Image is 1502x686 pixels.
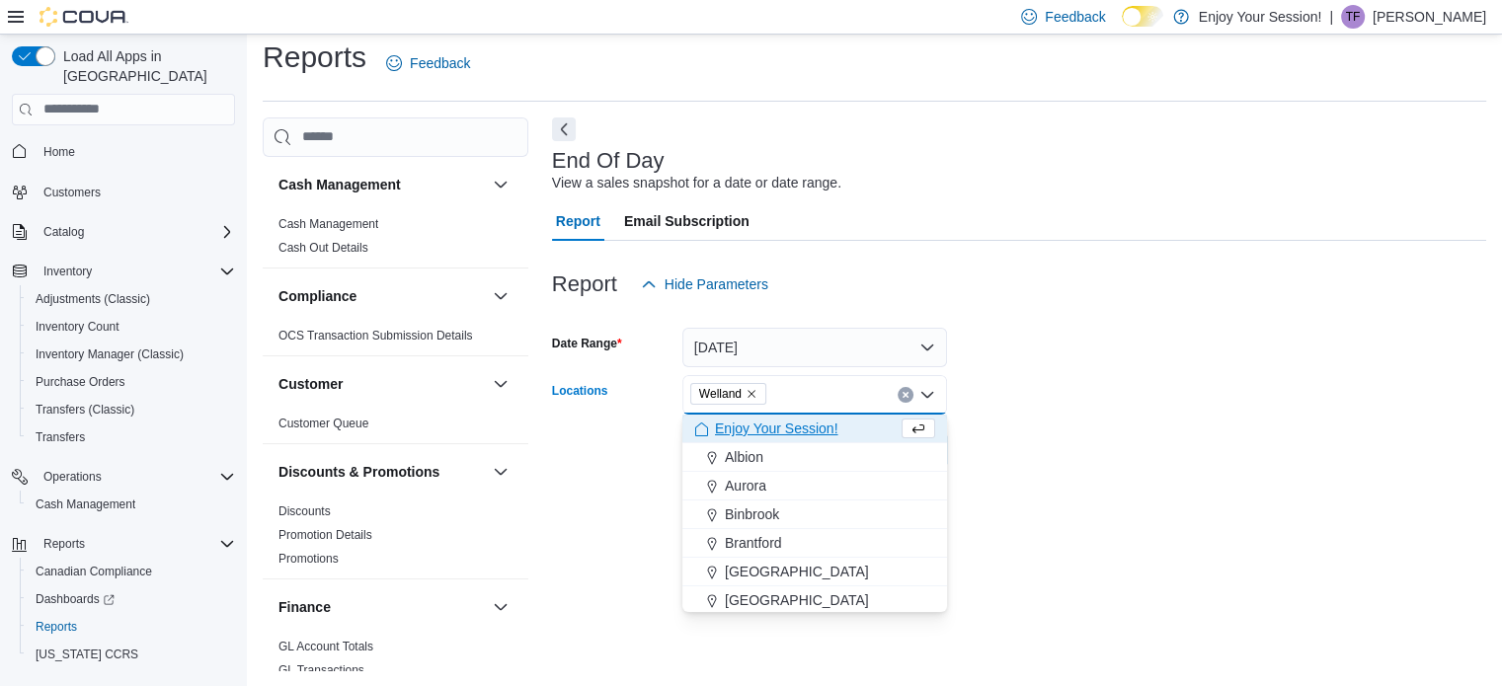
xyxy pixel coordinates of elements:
[36,140,83,164] a: Home
[278,597,331,617] h3: Finance
[278,462,439,482] h3: Discounts & Promotions
[4,530,243,558] button: Reports
[690,383,766,405] span: Welland
[43,224,84,240] span: Catalog
[1122,6,1163,27] input: Dark Mode
[36,291,150,307] span: Adjustments (Classic)
[36,402,134,418] span: Transfers (Classic)
[489,460,513,484] button: Discounts & Promotions
[28,287,235,311] span: Adjustments (Classic)
[1199,5,1322,29] p: Enjoy Your Session!
[682,415,947,443] button: Enjoy Your Session!
[682,472,947,500] button: Aurora
[278,663,364,677] a: GL Transactions
[28,343,192,366] a: Inventory Manager (Classic)
[1329,5,1333,29] p: |
[43,185,101,200] span: Customers
[36,220,235,244] span: Catalog
[20,558,243,585] button: Canadian Compliance
[489,284,513,308] button: Compliance
[36,260,235,283] span: Inventory
[36,564,152,579] span: Canadian Compliance
[725,562,869,581] span: [GEOGRAPHIC_DATA]
[278,462,485,482] button: Discounts & Promotions
[20,423,243,451] button: Transfers
[699,384,742,404] span: Welland
[552,383,608,399] label: Locations
[36,429,85,445] span: Transfers
[43,264,92,279] span: Inventory
[489,595,513,619] button: Finance
[725,590,869,610] span: [GEOGRAPHIC_DATA]
[28,615,85,639] a: Reports
[682,443,947,472] button: Albion
[36,591,115,607] span: Dashboards
[489,372,513,396] button: Customer
[36,220,92,244] button: Catalog
[28,398,142,421] a: Transfers (Classic)
[28,493,143,516] a: Cash Management
[20,613,243,641] button: Reports
[4,218,243,246] button: Catalog
[36,496,135,512] span: Cash Management
[552,149,665,173] h3: End Of Day
[40,7,128,27] img: Cova
[489,173,513,196] button: Cash Management
[36,180,235,204] span: Customers
[278,241,368,255] a: Cash Out Details
[1045,7,1105,27] span: Feedback
[28,315,127,339] a: Inventory Count
[36,465,235,489] span: Operations
[682,529,947,558] button: Brantford
[682,328,947,367] button: [DATE]
[552,336,622,351] label: Date Range
[36,260,100,283] button: Inventory
[278,286,356,306] h3: Compliance
[28,587,235,611] span: Dashboards
[556,201,600,241] span: Report
[278,597,485,617] button: Finance
[552,173,841,193] div: View a sales snapshot for a date or date range.
[552,272,617,296] h3: Report
[278,417,368,430] a: Customer Queue
[36,374,125,390] span: Purchase Orders
[36,532,235,556] span: Reports
[633,265,776,304] button: Hide Parameters
[624,201,750,241] span: Email Subscription
[36,181,109,204] a: Customers
[20,313,243,341] button: Inventory Count
[278,662,364,678] span: GL Transactions
[43,469,102,485] span: Operations
[278,328,473,343] span: OCS Transaction Submission Details
[410,53,470,73] span: Feedback
[28,343,235,366] span: Inventory Manager (Classic)
[263,38,366,77] h1: Reports
[1346,5,1361,29] span: TF
[4,258,243,285] button: Inventory
[28,587,122,611] a: Dashboards
[278,551,339,567] span: Promotions
[665,274,768,294] span: Hide Parameters
[725,476,766,495] span: Aurora
[715,419,838,438] span: Enjoy Your Session!
[278,175,401,194] h3: Cash Management
[28,287,158,311] a: Adjustments (Classic)
[28,425,235,449] span: Transfers
[28,315,235,339] span: Inventory Count
[55,46,235,86] span: Load All Apps in [GEOGRAPHIC_DATA]
[1341,5,1365,29] div: Toni Fournier
[20,341,243,368] button: Inventory Manager (Classic)
[36,319,119,335] span: Inventory Count
[378,43,478,83] a: Feedback
[36,532,93,556] button: Reports
[36,619,77,635] span: Reports
[28,615,235,639] span: Reports
[263,212,528,267] div: Cash Management
[278,175,485,194] button: Cash Management
[263,499,528,578] div: Discounts & Promotions
[4,178,243,206] button: Customers
[28,560,160,583] a: Canadian Compliance
[1373,5,1486,29] p: [PERSON_NAME]
[20,641,243,668] button: [US_STATE] CCRS
[28,643,146,666] a: [US_STATE] CCRS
